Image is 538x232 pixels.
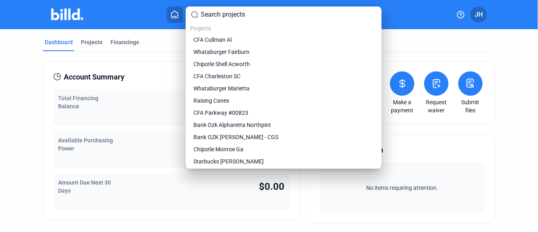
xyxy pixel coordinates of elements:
[194,36,232,44] span: CFA Cullman Al
[194,84,250,92] span: Whataburger Marietta
[194,121,271,129] span: Bank Ozk Alpharetta Northpint
[201,10,377,19] input: Search projects
[194,109,249,117] span: CFA Parkway #00823
[194,72,241,80] span: CFA Charleston SC
[191,25,211,32] span: Projects
[194,97,230,105] span: Raising Canes
[194,157,264,165] span: Starbucks [PERSON_NAME]
[194,48,250,56] span: Whataburger Fairburn
[194,60,250,68] span: Chipotle Shell Acworth
[194,133,279,141] span: Bank OZK [PERSON_NAME] - CGS
[194,145,244,153] span: Chipotle Monroe Ga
